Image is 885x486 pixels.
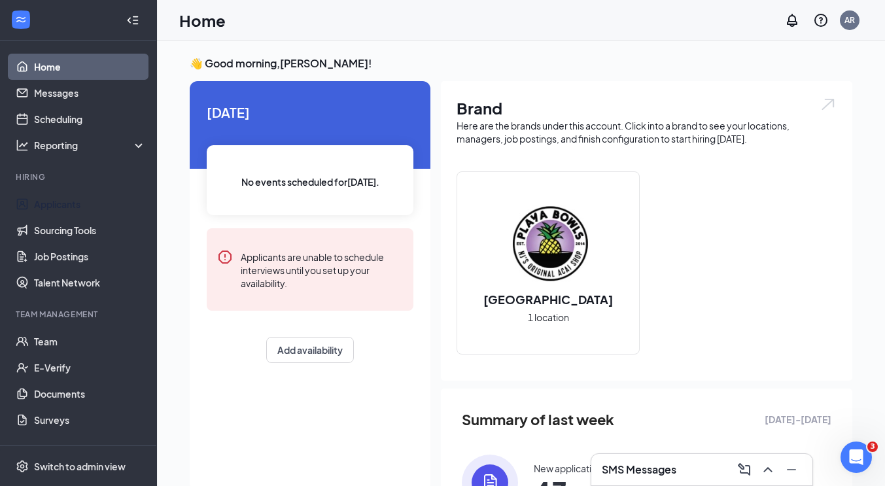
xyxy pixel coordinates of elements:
svg: Analysis [16,139,29,152]
svg: ComposeMessage [737,462,752,477]
div: Reporting [34,139,147,152]
h2: [GEOGRAPHIC_DATA] [470,291,626,307]
h1: Brand [457,97,837,119]
a: Sourcing Tools [34,217,146,243]
a: Messages [34,80,146,106]
h3: 👋 Good morning, [PERSON_NAME] ! [190,56,852,71]
span: 1 location [528,310,569,324]
img: open.6027fd2a22e1237b5b06.svg [820,97,837,112]
h1: Home [179,9,226,31]
button: Minimize [781,459,802,480]
iframe: Intercom live chat [841,442,872,473]
svg: ChevronUp [760,462,776,477]
span: [DATE] [207,102,413,122]
svg: Collapse [126,14,139,27]
a: Home [34,54,146,80]
a: Job Postings [34,243,146,269]
h3: SMS Messages [602,462,676,477]
div: Applicants are unable to schedule interviews until you set up your availability. [241,249,403,290]
button: Add availability [266,337,354,363]
img: Playa Bowls [506,202,590,286]
div: AR [844,14,855,26]
a: Applicants [34,191,146,217]
div: Hiring [16,171,143,182]
svg: Minimize [784,462,799,477]
a: Scheduling [34,106,146,132]
span: No events scheduled for [DATE] . [241,175,379,189]
a: Surveys [34,407,146,433]
svg: Settings [16,460,29,473]
button: ComposeMessage [734,459,755,480]
svg: QuestionInfo [813,12,829,28]
span: 3 [867,442,878,452]
div: Team Management [16,309,143,320]
div: Here are the brands under this account. Click into a brand to see your locations, managers, job p... [457,119,837,145]
svg: Notifications [784,12,800,28]
div: New applications [534,462,607,475]
button: ChevronUp [757,459,778,480]
div: Switch to admin view [34,460,126,473]
a: E-Verify [34,355,146,381]
span: [DATE] - [DATE] [765,412,831,426]
a: Documents [34,381,146,407]
a: Talent Network [34,269,146,296]
svg: Error [217,249,233,265]
svg: WorkstreamLogo [14,13,27,26]
a: Team [34,328,146,355]
span: Summary of last week [462,408,614,431]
